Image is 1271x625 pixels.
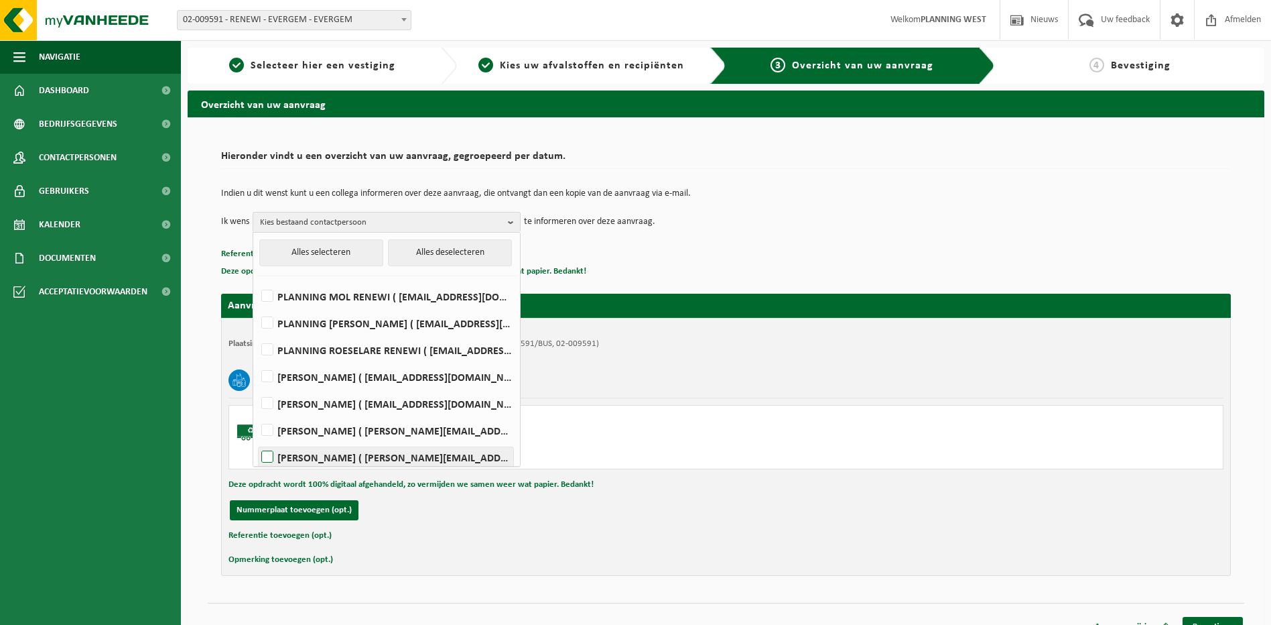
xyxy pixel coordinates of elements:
label: PLANNING MOL RENEWI ( [EMAIL_ADDRESS][DOMAIN_NAME] ) [259,286,513,306]
span: 4 [1089,58,1104,72]
span: Selecteer hier een vestiging [251,60,395,71]
label: [PERSON_NAME] ( [EMAIL_ADDRESS][DOMAIN_NAME] ) [259,367,513,387]
strong: PLANNING WEST [921,15,986,25]
button: Alles selecteren [259,239,383,266]
span: Overzicht van uw aanvraag [792,60,933,71]
div: Zelfaanlevering [289,434,780,445]
span: Kalender [39,208,80,241]
h2: Hieronder vindt u een overzicht van uw aanvraag, gegroepeerd per datum. [221,151,1231,169]
span: Dashboard [39,74,89,107]
span: 1 [229,58,244,72]
span: Bedrijfsgegevens [39,107,117,141]
label: [PERSON_NAME] ( [PERSON_NAME][EMAIL_ADDRESS][DOMAIN_NAME] ) [259,420,513,441]
button: Nummerplaat toevoegen (opt.) [230,500,358,520]
button: Referentie toevoegen (opt.) [221,245,324,263]
span: Kies bestaand contactpersoon [260,213,503,233]
p: te informeren over deze aanvraag. [524,212,655,232]
div: Aantal: 1 [289,451,780,462]
label: [PERSON_NAME] ( [PERSON_NAME][EMAIL_ADDRESS][DOMAIN_NAME] ) [259,447,513,467]
button: Alles deselecteren [388,239,512,266]
span: 2 [478,58,493,72]
button: Opmerking toevoegen (opt.) [228,551,333,569]
span: 02-009591 - RENEWI - EVERGEM - EVERGEM [178,11,411,30]
span: 02-009591 - RENEWI - EVERGEM - EVERGEM [177,10,411,30]
h2: Overzicht van uw aanvraag [188,91,1264,117]
img: BL-SO-LV.png [236,412,276,453]
span: Navigatie [39,40,80,74]
button: Kies bestaand contactpersoon [253,212,521,232]
span: Kies uw afvalstoffen en recipiënten [500,60,684,71]
strong: Plaatsingsadres: [228,339,287,348]
strong: Aanvraag voor [DATE] [228,300,328,311]
label: [PERSON_NAME] ( [EMAIL_ADDRESS][DOMAIN_NAME] ) [259,394,513,414]
a: 1Selecteer hier een vestiging [194,58,430,74]
button: Deze opdracht wordt 100% digitaal afgehandeld, zo vermijden we samen weer wat papier. Bedankt! [221,263,586,280]
label: PLANNING [PERSON_NAME] ( [EMAIL_ADDRESS][DOMAIN_NAME] ) [259,313,513,333]
p: Ik wens [221,212,249,232]
span: Gebruikers [39,174,89,208]
span: Documenten [39,241,96,275]
button: Referentie toevoegen (opt.) [228,527,332,545]
span: Bevestiging [1111,60,1170,71]
span: Acceptatievoorwaarden [39,275,147,308]
label: PLANNING ROESELARE RENEWI ( [EMAIL_ADDRESS][DOMAIN_NAME] ) [259,340,513,360]
span: Contactpersonen [39,141,117,174]
button: Deze opdracht wordt 100% digitaal afgehandeld, zo vermijden we samen weer wat papier. Bedankt! [228,476,594,494]
a: 2Kies uw afvalstoffen en recipiënten [464,58,699,74]
span: 3 [771,58,785,72]
p: Indien u dit wenst kunt u een collega informeren over deze aanvraag, die ontvangt dan een kopie v... [221,189,1231,198]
